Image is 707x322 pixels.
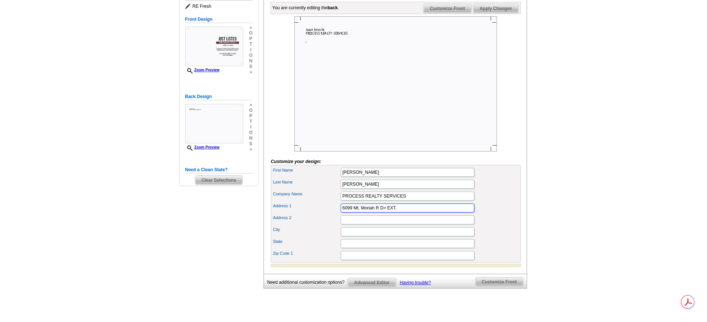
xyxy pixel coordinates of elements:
[249,102,252,108] span: »
[249,119,252,124] span: t
[271,159,321,164] i: Customize your design:
[559,149,707,322] iframe: LiveChat chat widget
[185,104,243,143] img: Z18882428_00001_2.jpg
[185,145,220,149] a: Zoom Preview
[475,277,523,286] span: Customize Front
[328,5,338,10] b: back
[249,136,252,141] span: n
[423,4,471,13] span: Customize Front
[473,4,518,13] span: Apply Changes
[185,16,253,23] h5: Front Design
[185,93,253,100] h5: Back Design
[273,215,340,221] label: Address 2
[273,250,340,257] label: Zip Code 1
[249,42,252,47] span: t
[272,4,339,11] div: You are currently editing the .
[249,147,252,152] span: »
[249,69,252,75] span: »
[273,179,340,185] label: Last Name
[249,47,252,53] span: i
[249,113,252,119] span: p
[185,68,220,72] a: Zoom Preview
[195,176,242,185] span: Clear Selections
[273,167,340,173] label: First Name
[185,166,253,173] h5: Need a Clean Slate?
[249,130,252,136] span: o
[249,58,252,64] span: n
[273,227,340,233] label: City
[294,16,497,152] img: Z18882428_00001_2.jpg
[249,108,252,113] span: o
[249,25,252,30] span: »
[249,30,252,36] span: o
[267,278,348,287] div: Need additional customization options?
[249,141,252,147] span: s
[273,238,340,245] label: State
[249,36,252,42] span: p
[185,3,253,10] span: RE Fresh
[249,53,252,58] span: o
[273,191,340,197] label: Company Name
[347,278,396,287] a: Advanced Editor
[185,27,243,66] img: Z18882428_00001_1.jpg
[249,124,252,130] span: i
[249,64,252,69] span: s
[400,280,431,285] a: Having trouble?
[273,203,340,209] label: Address 1
[348,278,396,287] span: Advanced Editor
